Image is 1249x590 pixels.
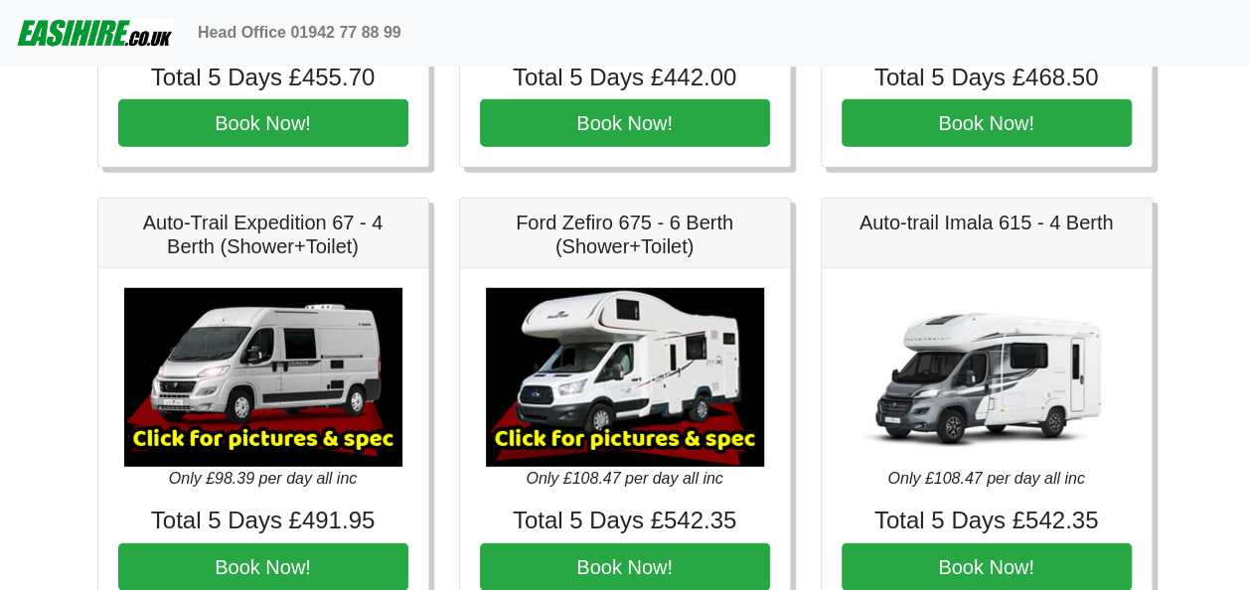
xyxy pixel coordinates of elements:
h4: Total 5 Days £455.70 [118,64,408,92]
i: Only £108.47 per day all inc [887,470,1084,487]
b: Head Office 01942 77 88 99 [198,24,401,41]
img: Ford Zefiro 675 - 6 Berth (Shower+Toilet) [486,288,764,467]
img: Auto-trail Imala 615 - 4 Berth [848,288,1126,467]
a: Head Office 01942 77 88 99 [190,13,409,53]
h5: Auto-Trail Expedition 67 - 4 Berth (Shower+Toilet) [118,211,408,258]
img: Auto-Trail Expedition 67 - 4 Berth (Shower+Toilet) [124,288,402,467]
i: Only £108.47 per day all inc [526,470,722,487]
img: easihire_logo_small.png [16,13,174,53]
h4: Total 5 Days £491.95 [118,507,408,535]
h4: Total 5 Days £442.00 [480,64,770,92]
h5: Ford Zefiro 675 - 6 Berth (Shower+Toilet) [480,211,770,258]
button: Book Now! [480,99,770,147]
button: Book Now! [842,99,1132,147]
button: Book Now! [118,99,408,147]
h4: Total 5 Days £468.50 [842,64,1132,92]
i: Only £98.39 per day all inc [169,470,357,487]
h4: Total 5 Days £542.35 [842,507,1132,535]
h5: Auto-trail Imala 615 - 4 Berth [842,211,1132,234]
h4: Total 5 Days £542.35 [480,507,770,535]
